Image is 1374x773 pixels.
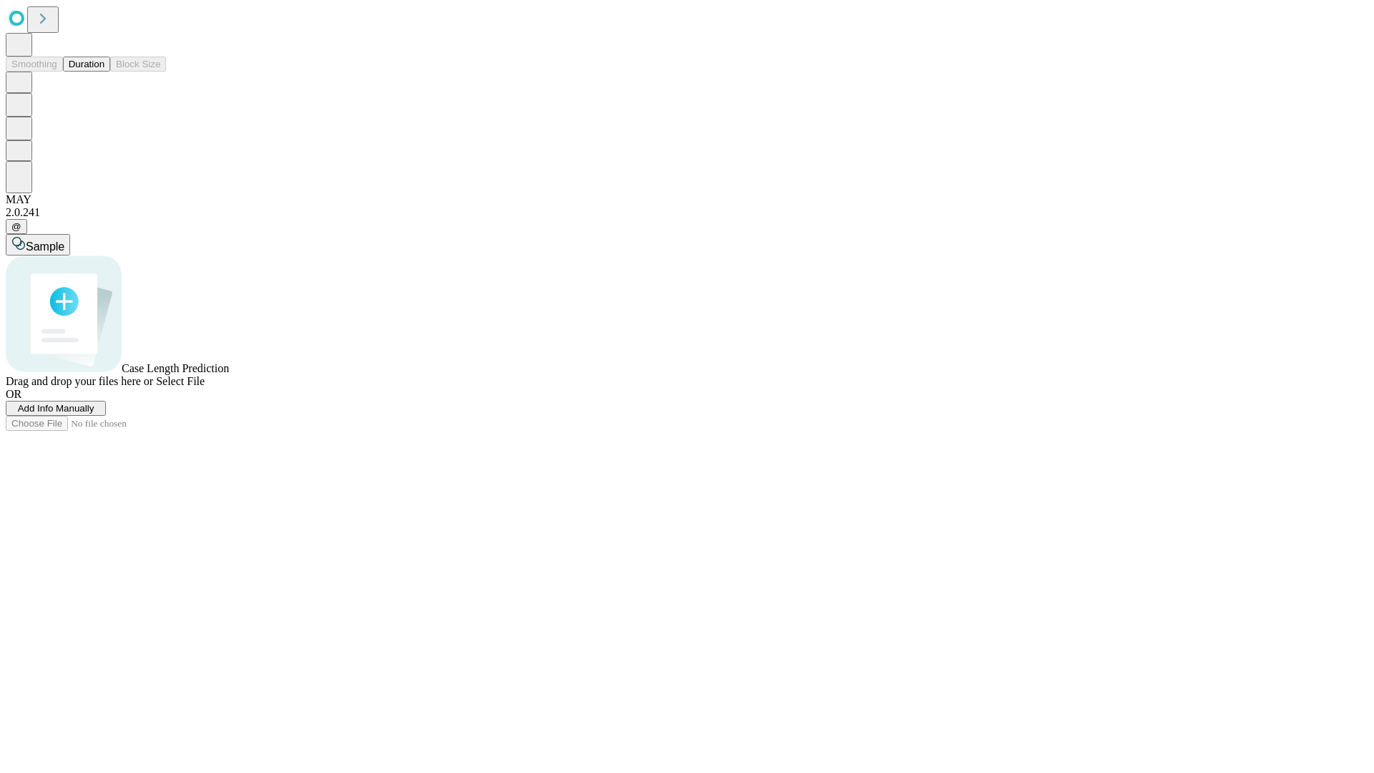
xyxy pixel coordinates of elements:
[6,375,153,387] span: Drag and drop your files here or
[122,362,229,374] span: Case Length Prediction
[6,193,1368,206] div: MAY
[110,57,166,72] button: Block Size
[6,57,63,72] button: Smoothing
[11,221,21,232] span: @
[18,403,94,414] span: Add Info Manually
[6,219,27,234] button: @
[6,234,70,256] button: Sample
[6,401,106,416] button: Add Info Manually
[26,240,64,253] span: Sample
[6,388,21,400] span: OR
[63,57,110,72] button: Duration
[156,375,205,387] span: Select File
[6,206,1368,219] div: 2.0.241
